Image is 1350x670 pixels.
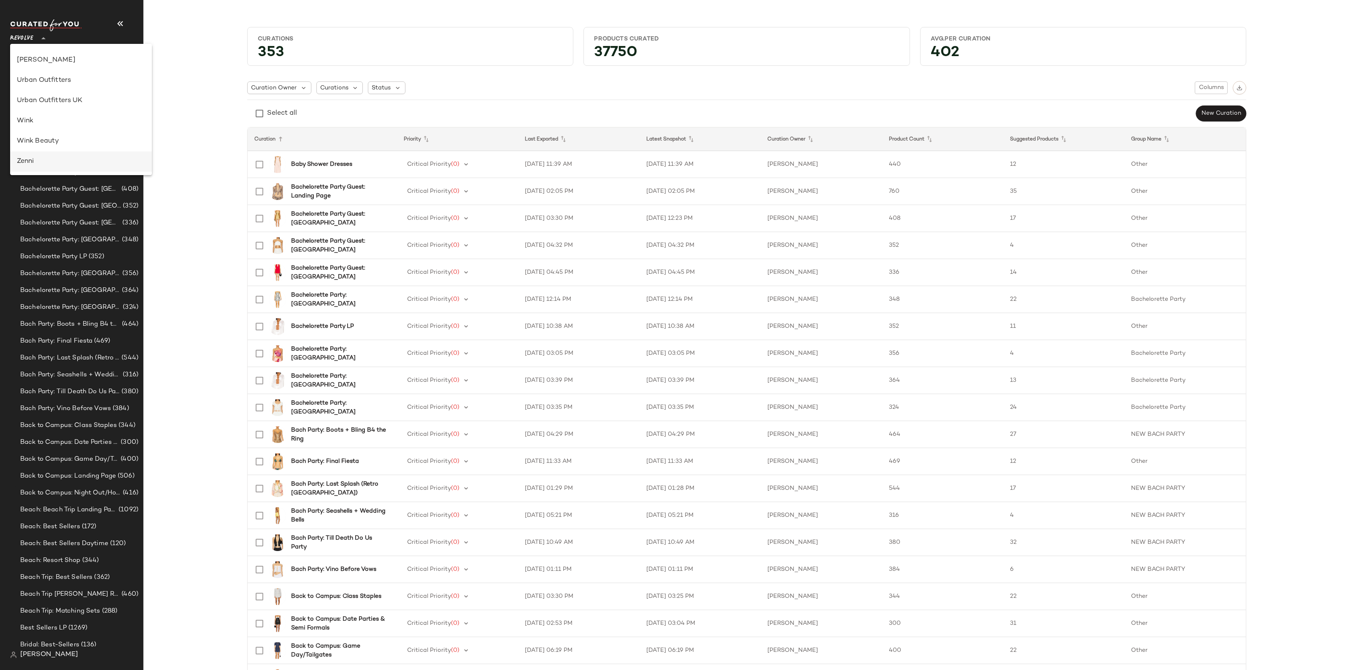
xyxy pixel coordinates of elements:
[117,421,135,430] span: (344)
[1003,610,1124,637] td: 31
[269,426,286,443] img: ROFR-WS337_V1.jpg
[20,505,117,515] span: Beach: Beach Trip Landing Page
[761,151,882,178] td: [PERSON_NAME]
[1003,637,1124,664] td: 22
[1195,81,1228,94] button: Columns
[640,286,761,313] td: [DATE] 12:14 PM
[640,610,761,637] td: [DATE] 03:04 PM
[882,502,1003,529] td: 316
[320,84,348,92] span: Curations
[20,573,92,582] span: Beach Trip: Best Sellers
[1124,421,1246,448] td: NEW BACH PARTY
[451,215,459,222] span: (0)
[882,394,1003,421] td: 324
[291,345,386,362] b: Bachelorette Party: [GEOGRAPHIC_DATA]
[518,340,639,367] td: [DATE] 03:05 PM
[882,637,1003,664] td: 400
[1196,105,1246,122] button: New Curation
[640,178,761,205] td: [DATE] 02:05 PM
[407,269,451,276] span: Critical Priority
[640,421,761,448] td: [DATE] 04:29 PM
[761,610,882,637] td: [PERSON_NAME]
[451,350,459,357] span: (0)
[111,404,129,413] span: (384)
[121,218,138,228] span: (336)
[269,183,286,200] img: INDA-WS536_V1.jpg
[1003,583,1124,610] td: 22
[1124,610,1246,637] td: Other
[518,475,639,502] td: [DATE] 01:29 PM
[269,642,286,659] img: JOE-WD40_V1.jpg
[10,19,82,31] img: cfy_white_logo.C9jOOHJF.svg
[1003,313,1124,340] td: 11
[451,647,459,654] span: (0)
[1003,556,1124,583] td: 6
[640,448,761,475] td: [DATE] 11:33 AM
[269,561,286,578] img: SDYS-WS188_V1.jpg
[87,252,104,262] span: (352)
[116,471,135,481] span: (506)
[451,458,459,465] span: (0)
[761,475,882,502] td: [PERSON_NAME]
[518,286,639,313] td: [DATE] 12:14 PM
[407,377,451,384] span: Critical Priority
[882,259,1003,286] td: 336
[882,340,1003,367] td: 356
[20,370,121,380] span: Bach Party: Seashells + Wedding Bells
[17,76,145,86] div: Urban Outfitters
[251,46,570,62] div: 353
[291,534,386,551] b: Bach Party: Till Death Do Us Party
[640,127,761,151] th: Latest Snapshot
[121,303,138,312] span: (324)
[451,620,459,627] span: (0)
[761,502,882,529] td: [PERSON_NAME]
[80,522,97,532] span: (172)
[882,583,1003,610] td: 344
[269,156,286,173] img: LOVF-WD4477_V1.jpg
[518,259,639,286] td: [DATE] 04:45 PM
[1003,475,1124,502] td: 17
[20,454,119,464] span: Back to Campus: Game Day/Tailgates
[640,556,761,583] td: [DATE] 01:11 PM
[640,502,761,529] td: [DATE] 05:21 PM
[640,475,761,502] td: [DATE] 01:28 PM
[451,593,459,600] span: (0)
[20,471,116,481] span: Back to Campus: Landing Page
[640,259,761,286] td: [DATE] 04:45 PM
[761,556,882,583] td: [PERSON_NAME]
[882,178,1003,205] td: 760
[1003,205,1124,232] td: 17
[924,46,1242,62] div: 402
[518,502,639,529] td: [DATE] 05:21 PM
[120,235,138,245] span: (348)
[518,313,639,340] td: [DATE] 10:38 AM
[518,232,639,259] td: [DATE] 04:32 PM
[269,237,286,254] img: WAIR-WS31_V1.jpg
[882,448,1003,475] td: 469
[248,127,397,151] th: Curation
[269,264,286,281] img: ROWR-WD14_V1.jpg
[518,529,639,556] td: [DATE] 10:49 AM
[10,29,33,44] span: Revolve
[1124,340,1246,367] td: Bachelorette Party
[251,84,297,92] span: Curation Owner
[1003,529,1124,556] td: 32
[882,151,1003,178] td: 440
[1124,475,1246,502] td: NEW BACH PARTY
[20,184,120,194] span: Bachelorette Party Guest: [GEOGRAPHIC_DATA]
[640,583,761,610] td: [DATE] 03:25 PM
[1124,205,1246,232] td: Other
[1003,448,1124,475] td: 12
[882,556,1003,583] td: 384
[407,296,451,303] span: Critical Priority
[407,458,451,465] span: Critical Priority
[451,566,459,573] span: (0)
[407,350,451,357] span: Critical Priority
[269,507,286,524] img: JLON-WD91_V1.jpg
[594,35,899,43] div: Products Curated
[269,453,286,470] img: YLLR-WX5_V1.jpg
[518,205,639,232] td: [DATE] 03:30 PM
[20,252,87,262] span: Bachelorette Party LP
[108,539,126,548] span: (120)
[121,370,138,380] span: (316)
